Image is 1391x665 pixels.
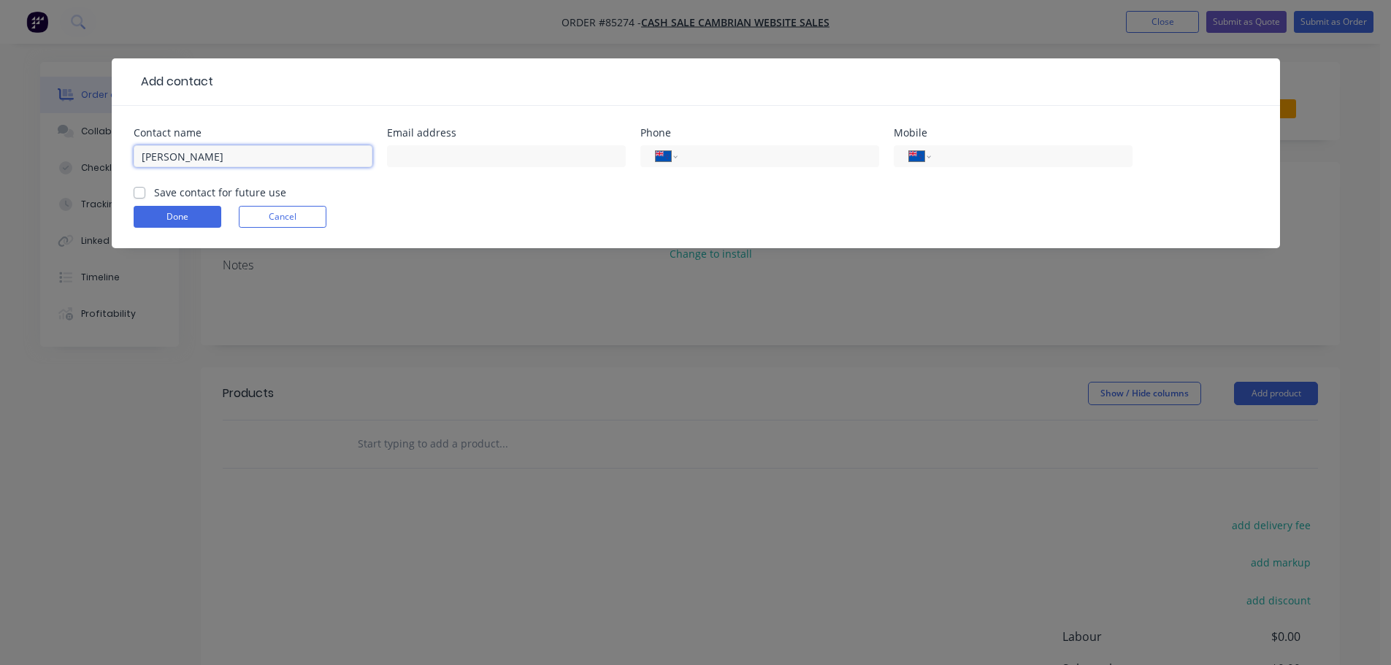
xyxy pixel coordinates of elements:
[239,206,326,228] button: Cancel
[894,128,1133,138] div: Mobile
[387,128,626,138] div: Email address
[134,128,372,138] div: Contact name
[154,185,286,200] label: Save contact for future use
[640,128,879,138] div: Phone
[134,206,221,228] button: Done
[134,73,213,91] div: Add contact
